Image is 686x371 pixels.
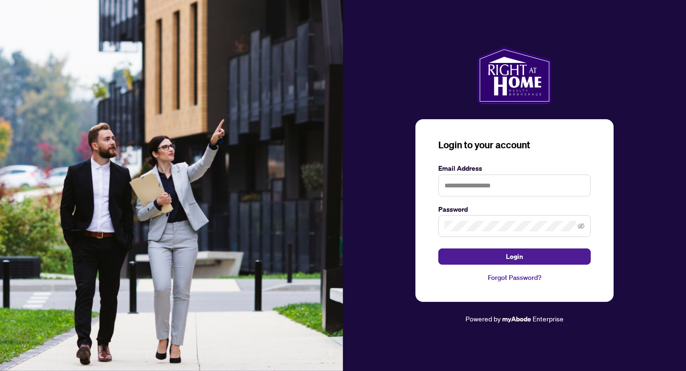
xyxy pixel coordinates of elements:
label: Password [438,204,591,215]
span: Enterprise [533,314,564,323]
h3: Login to your account [438,138,591,152]
label: Email Address [438,163,591,174]
button: Login [438,248,591,265]
a: Forgot Password? [438,272,591,283]
span: Login [506,249,523,264]
a: myAbode [502,314,531,324]
span: Powered by [465,314,501,323]
span: eye-invisible [578,223,585,229]
img: ma-logo [477,47,551,104]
